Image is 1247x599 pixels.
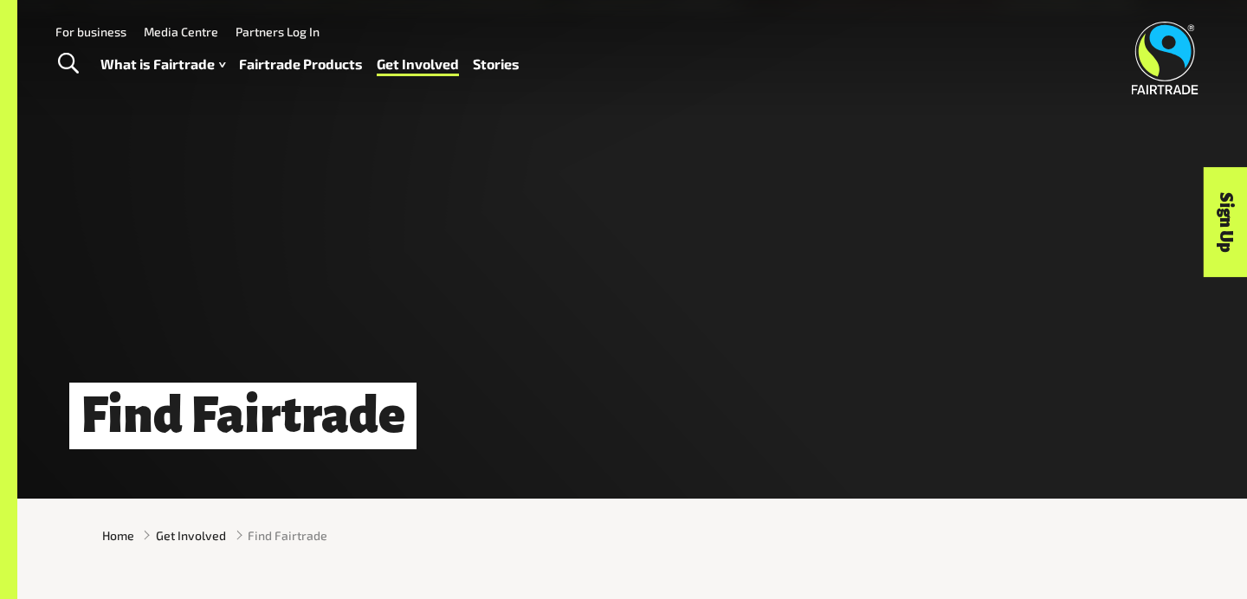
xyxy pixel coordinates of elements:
a: Toggle Search [47,42,89,86]
span: Find Fairtrade [248,526,327,544]
a: What is Fairtrade [100,52,225,77]
a: Get Involved [156,526,226,544]
a: Home [102,526,134,544]
img: Fairtrade Australia New Zealand logo [1132,22,1199,94]
a: Fairtrade Products [239,52,363,77]
a: Media Centre [144,24,218,39]
a: For business [55,24,126,39]
h1: Find Fairtrade [69,383,417,449]
a: Stories [473,52,520,77]
a: Get Involved [377,52,459,77]
a: Partners Log In [236,24,320,39]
